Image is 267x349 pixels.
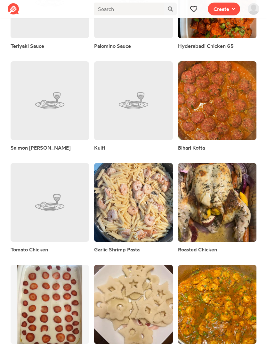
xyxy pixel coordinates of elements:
a: Garlic Shrimp Pasta [94,246,140,253]
a: Kulfi [94,144,105,152]
span: Garlic Shrimp Pasta [94,246,140,253]
span: Palomino Sauce [94,43,131,49]
a: Hyderabadi Chicken 65 [178,42,234,50]
span: Tomato Chicken [11,246,48,253]
a: Bihari Kofta [178,144,205,152]
img: User's avatar [248,3,259,15]
button: Create [208,3,240,15]
a: Salmon [PERSON_NAME] [11,144,70,152]
a: Tomato Chicken [11,246,48,253]
a: Palomino Sauce [94,42,131,50]
a: Roasted Chicken [178,246,217,253]
span: Teriyaki Sauce [11,43,44,49]
input: Search [94,3,164,15]
a: Teriyaki Sauce [11,42,44,50]
span: Roasted Chicken [178,246,217,253]
span: Create [214,5,229,13]
img: Reciplate [8,3,19,15]
span: Hyderabadi Chicken 65 [178,43,234,49]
